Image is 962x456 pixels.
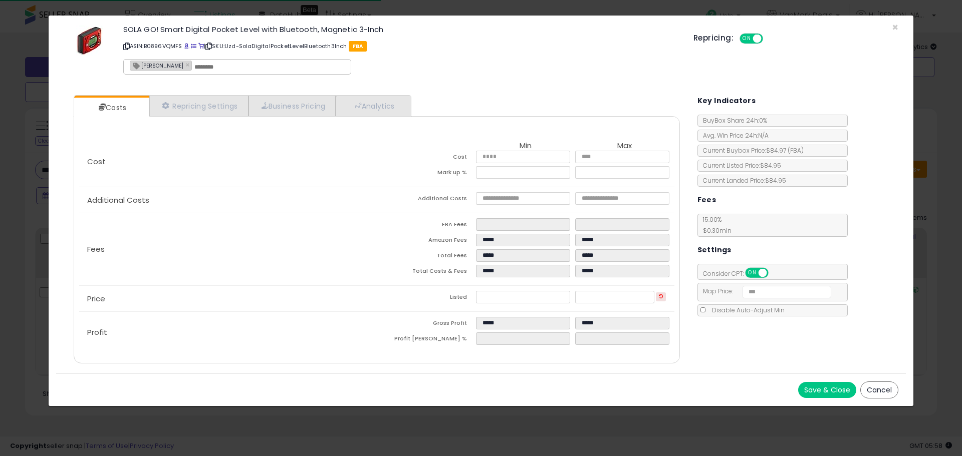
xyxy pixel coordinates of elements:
td: Cost [377,151,476,166]
span: Consider CPT: [698,269,782,278]
span: OFF [762,35,778,43]
span: $0.30 min [698,226,732,235]
a: × [186,60,192,69]
button: Save & Close [798,382,856,398]
h3: SOLA GO! Smart Digital Pocket Level with Bluetooth, Magnetic 3-Inch [123,26,679,33]
td: Listed [377,291,476,306]
p: Fees [79,245,377,253]
td: Total Costs & Fees [377,265,476,280]
p: Price [79,295,377,303]
span: 15.00 % [698,215,732,235]
p: Profit [79,328,377,336]
h5: Settings [697,244,732,256]
span: Disable Auto-Adjust Min [707,306,785,314]
span: Map Price: [698,287,832,295]
h5: Repricing: [693,34,734,42]
td: Gross Profit [377,317,476,332]
span: Current Landed Price: $84.95 [698,176,786,185]
img: 41YNdWVkbsL._SL60_.jpg [76,26,103,56]
td: FBA Fees [377,218,476,234]
span: $84.97 [766,146,804,155]
span: BuyBox Share 24h: 0% [698,116,767,125]
a: Business Pricing [249,96,336,116]
span: [PERSON_NAME] [130,61,183,70]
h5: Key Indicators [697,95,756,107]
span: FBA [349,41,367,52]
p: Additional Costs [79,196,377,204]
span: Current Buybox Price: [698,146,804,155]
span: OFF [767,269,783,277]
p: Cost [79,158,377,166]
h5: Fees [697,194,716,206]
td: Total Fees [377,249,476,265]
td: Mark up % [377,166,476,182]
p: ASIN: B0896VQMFS | SKU: Uzd-SolaDigitalPocketLevelBluetooth3Inch [123,38,679,54]
a: Costs [74,98,148,118]
a: All offer listings [191,42,196,50]
span: ON [746,269,759,277]
th: Max [575,142,674,151]
a: Repricing Settings [149,96,249,116]
a: Analytics [336,96,410,116]
td: Amazon Fees [377,234,476,249]
a: Your listing only [198,42,204,50]
span: × [892,20,898,35]
span: ON [741,35,753,43]
td: Profit [PERSON_NAME] % [377,332,476,348]
span: Current Listed Price: $84.95 [698,161,781,170]
span: ( FBA ) [788,146,804,155]
span: Avg. Win Price 24h: N/A [698,131,769,140]
th: Min [476,142,575,151]
a: BuyBox page [184,42,189,50]
td: Additional Costs [377,192,476,208]
button: Cancel [860,381,898,398]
